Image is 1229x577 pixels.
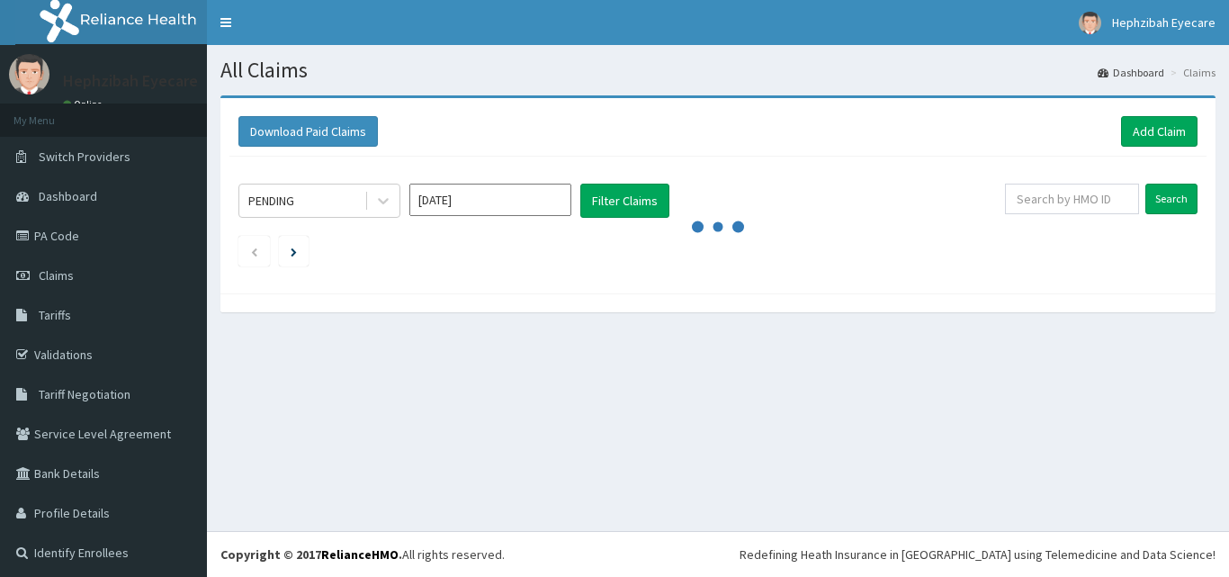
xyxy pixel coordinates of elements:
svg: audio-loading [691,200,745,254]
span: Hephzibah Eyecare [1112,14,1216,31]
img: User Image [9,54,49,95]
h1: All Claims [220,59,1216,82]
input: Search [1145,184,1198,214]
img: User Image [1079,12,1101,34]
a: RelianceHMO [321,546,399,563]
button: Filter Claims [580,184,669,218]
span: Dashboard [39,188,97,204]
input: Select Month and Year [409,184,571,216]
span: Tariffs [39,307,71,323]
div: Redefining Heath Insurance in [GEOGRAPHIC_DATA] using Telemedicine and Data Science! [740,545,1216,563]
p: Hephzibah Eyecare [63,73,198,89]
a: Previous page [250,243,258,259]
div: PENDING [248,192,294,210]
a: Online [63,98,106,111]
a: Next page [291,243,297,259]
a: Add Claim [1121,116,1198,147]
span: Tariff Negotiation [39,386,130,402]
a: Dashboard [1098,65,1164,80]
li: Claims [1166,65,1216,80]
span: Claims [39,267,74,284]
button: Download Paid Claims [238,116,378,147]
strong: Copyright © 2017 . [220,546,402,563]
footer: All rights reserved. [207,531,1229,577]
input: Search by HMO ID [1005,184,1139,214]
span: Switch Providers [39,149,130,165]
